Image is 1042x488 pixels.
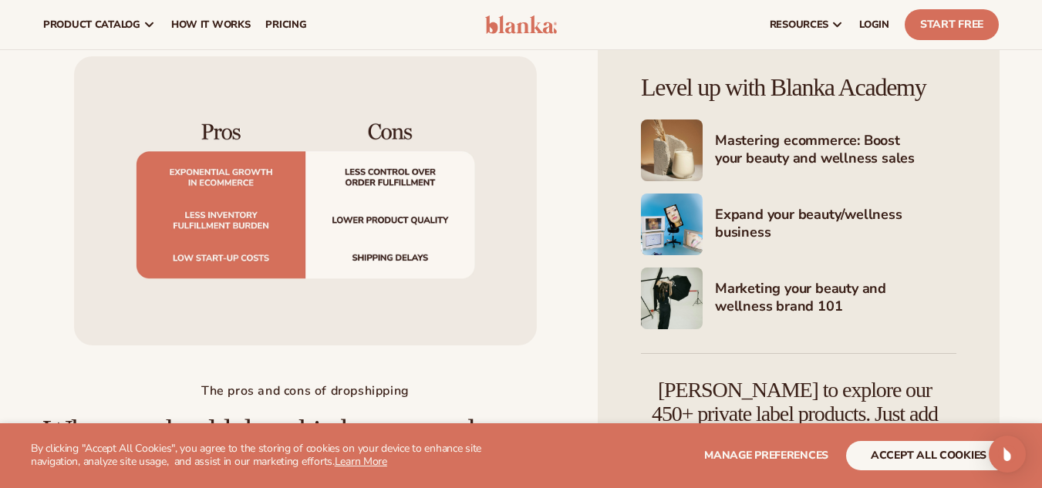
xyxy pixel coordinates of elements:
[641,119,956,181] a: Shopify Image 3 Mastering ecommerce: Boost your beauty and wellness sales
[485,15,558,34] img: logo
[43,414,568,448] h2: Why you should dropship beauty products
[641,268,956,329] a: Shopify Image 5 Marketing your beauty and wellness brand 101
[171,19,251,31] span: How It Works
[31,443,514,469] p: By clicking "Accept All Cookies", you agree to the storing of cookies on your device to enhance s...
[641,379,949,449] h4: [PERSON_NAME] to explore our 450+ private label products. Just add your brand – we handle the rest!
[989,436,1026,473] div: Open Intercom Messenger
[641,119,703,181] img: Shopify Image 3
[770,19,828,31] span: resources
[715,206,956,244] h4: Expand your beauty/wellness business
[641,268,703,329] img: Shopify Image 5
[704,441,828,470] button: Manage preferences
[704,448,828,463] span: Manage preferences
[859,19,889,31] span: LOGIN
[715,280,956,318] h4: Marketing your beauty and wellness brand 101
[641,74,956,101] h4: Level up with Blanka Academy
[265,19,306,31] span: pricing
[905,9,999,40] a: Start Free
[43,19,140,31] span: product catalog
[335,454,387,469] a: Learn More
[715,132,956,170] h4: Mastering ecommerce: Boost your beauty and wellness sales
[641,194,703,255] img: Shopify Image 4
[641,194,956,255] a: Shopify Image 4 Expand your beauty/wellness business
[74,56,537,345] img: The pros and cons of dropshipping beauty products.The pros and cons of dropshipping beauty products.
[74,380,537,402] figcaption: The pros and cons of dropshipping
[846,441,1011,470] button: accept all cookies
